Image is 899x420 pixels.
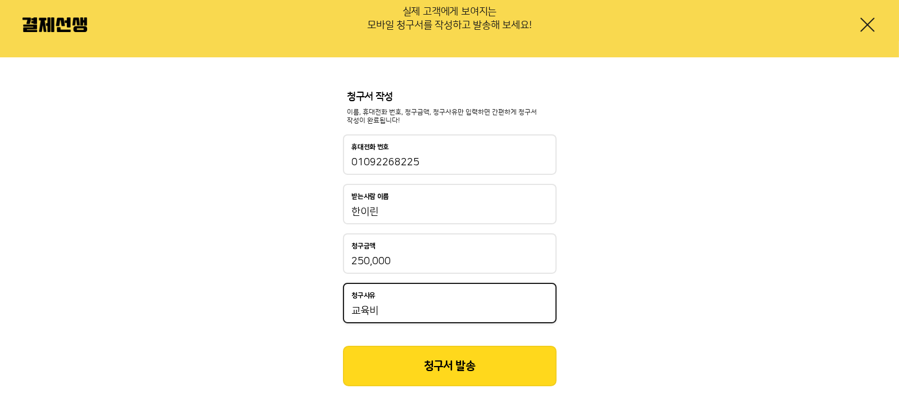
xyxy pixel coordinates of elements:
input: 받는사람 이름 [352,205,548,219]
p: 청구금액 [352,242,376,250]
p: 휴대전화 번호 [352,143,390,151]
input: 휴대전화 번호 [352,156,548,169]
input: 청구사유 [352,304,548,318]
p: 이름, 휴대전화 번호, 청구금액, 청구사유만 입력하면 간편하게 청구서 작성이 완료됩니다! [347,108,552,126]
button: 청구서 발송 [343,346,557,386]
p: 청구서 작성 [347,91,552,103]
input: 청구금액 [352,255,548,268]
p: 받는사람 이름 [352,193,390,201]
p: 청구사유 [352,292,376,300]
img: 결제선생 [22,17,87,32]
